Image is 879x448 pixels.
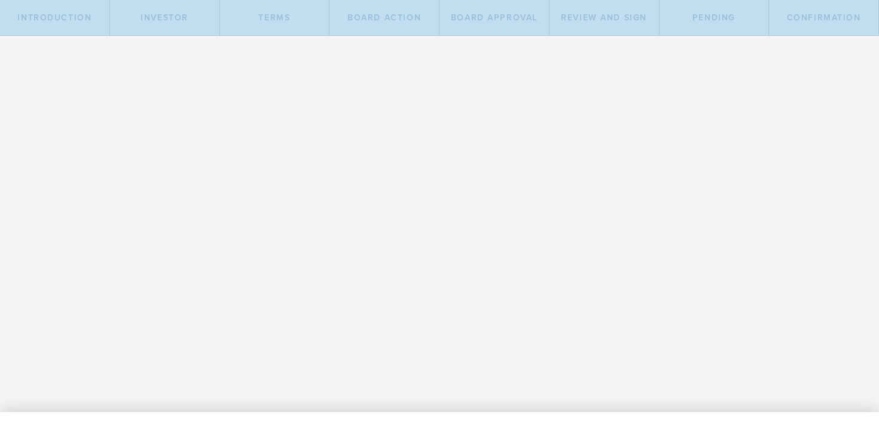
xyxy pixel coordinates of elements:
[17,13,91,23] span: Introduction
[347,13,421,23] span: Board Action
[451,13,538,23] span: Board Approval
[787,13,861,23] span: Confirmation
[141,13,188,23] span: Investor
[258,13,290,23] span: terms
[692,13,735,23] span: Pending
[561,13,647,23] span: Review and Sign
